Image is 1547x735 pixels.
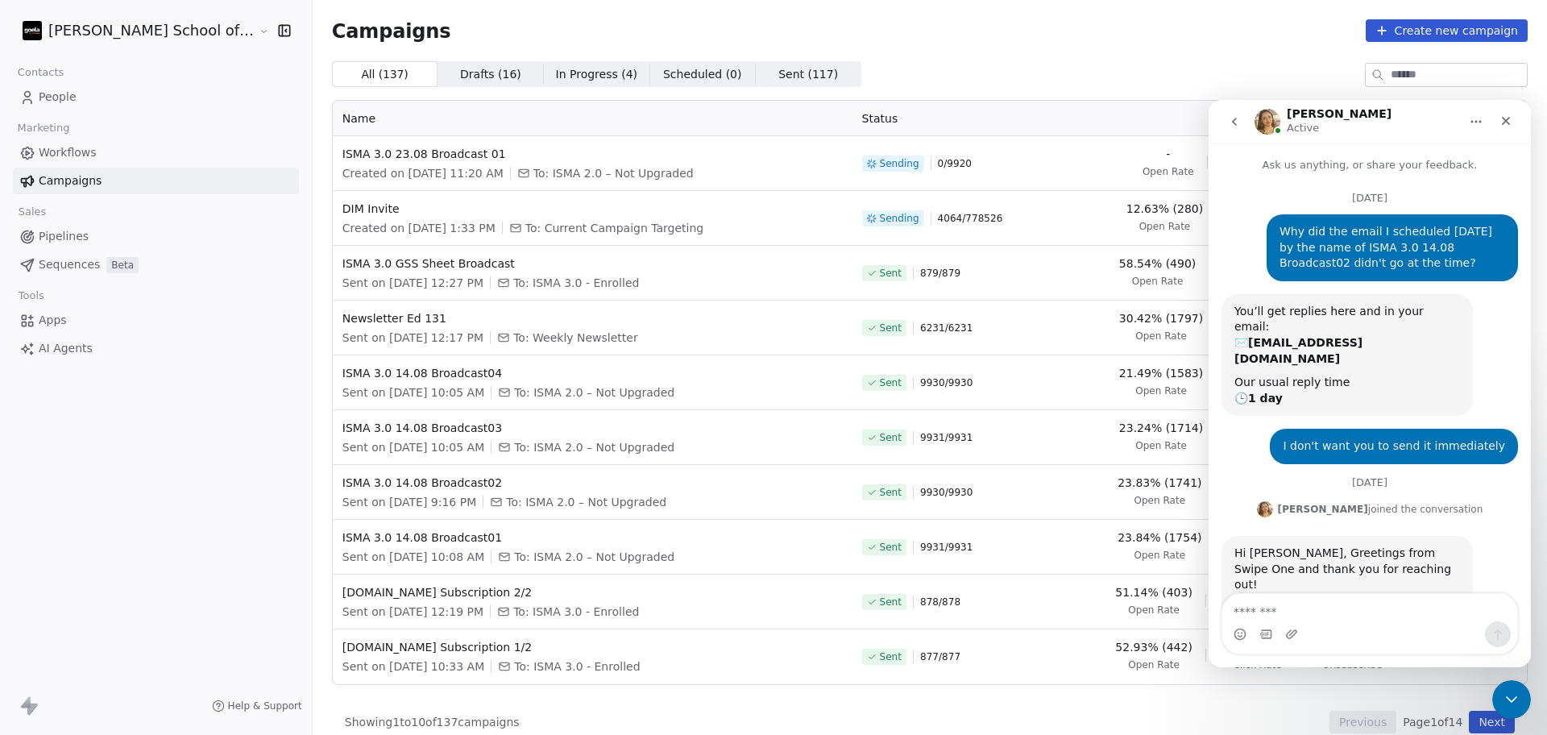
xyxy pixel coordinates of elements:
[880,541,902,554] span: Sent
[1119,420,1203,436] span: 23.24% (1714)
[13,223,299,250] a: Pipelines
[920,322,973,334] span: 6231 / 6231
[39,172,102,189] span: Campaigns
[14,494,309,521] textarea: Message…
[10,116,77,140] span: Marketing
[13,251,299,278] a: SequencesBeta
[880,376,902,389] span: Sent
[938,157,972,170] span: 0 / 9920
[460,66,521,83] span: Drafts ( 16 )
[920,267,960,280] span: 879 / 879
[938,212,1003,225] span: 4064 / 778526
[48,20,255,41] span: [PERSON_NAME] School of Finance LLP
[1492,680,1531,719] iframe: Intercom live chat
[663,66,742,83] span: Scheduled ( 0 )
[13,139,299,166] a: Workflows
[342,494,476,510] span: Sent on [DATE] 9:16 PM
[342,220,496,236] span: Created on [DATE] 1:33 PM
[342,584,843,600] span: [DOMAIN_NAME] Subscription 2/2
[342,529,843,546] span: ISMA 3.0 14.08 Broadcast01
[342,384,484,401] span: Sent on [DATE] 10:05 AM
[533,165,694,181] span: To: ISMA 2.0 – Not Upgraded
[39,256,100,273] span: Sequences
[39,144,97,161] span: Workflows
[39,89,77,106] span: People
[345,714,520,730] span: Showing 1 to 10 of 137 campaigns
[342,146,843,162] span: ISMA 3.0 23.08 Broadcast 01
[880,322,902,334] span: Sent
[342,330,483,346] span: Sent on [DATE] 12:17 PM
[1403,714,1462,730] span: Page 1 of 14
[10,60,71,85] span: Contacts
[51,528,64,541] button: Gif picker
[342,310,843,326] span: Newsletter Ed 131
[513,330,638,346] span: To: Weekly Newsletter
[514,439,674,455] span: To: ISMA 2.0 – Not Upgraded
[342,475,843,491] span: ISMA 3.0 14.08 Broadcast02
[525,220,703,236] span: To: Current Campaign Targeting
[1135,439,1187,452] span: Open Rate
[1126,201,1203,217] span: 12.63% (280)
[342,658,484,675] span: Sent on [DATE] 10:33 AM
[513,604,639,620] span: To: ISMA 3.0 - Enrolled
[11,284,51,308] span: Tools
[1135,384,1187,397] span: Open Rate
[212,700,302,712] a: Help & Support
[920,541,973,554] span: 9931 / 9931
[1134,494,1185,507] span: Open Rate
[19,17,247,44] button: [PERSON_NAME] School of Finance LLP
[852,101,1054,136] th: Status
[25,528,38,541] button: Emoji picker
[1366,19,1528,42] button: Create new campaign
[39,228,89,245] span: Pipelines
[13,335,299,362] a: AI Agents
[1119,310,1203,326] span: 30.42% (1797)
[514,658,640,675] span: To: ISMA 3.0 - Enrolled
[556,66,638,83] span: In Progress ( 4 )
[77,528,89,541] button: Upload attachment
[1054,101,1445,136] th: Analytics
[332,19,451,42] span: Campaigns
[342,439,484,455] span: Sent on [DATE] 10:05 AM
[1329,711,1396,733] button: Previous
[342,365,843,381] span: ISMA 3.0 14.08 Broadcast04
[13,84,299,110] a: People
[1166,146,1170,162] span: -
[1128,658,1180,671] span: Open Rate
[13,436,264,621] div: Hi [PERSON_NAME], Greetings from Swipe One and thank you for reaching out!We regret the inconveni...
[1135,330,1187,343] span: Open Rate
[11,200,53,224] span: Sales
[778,66,838,83] span: Sent ( 117 )
[514,549,674,565] span: To: ISMA 2.0 – Not Upgraded
[342,420,843,436] span: ISMA 3.0 14.08 Broadcast03
[880,267,902,280] span: Sent
[1143,165,1194,178] span: Open Rate
[1115,584,1192,600] span: 51.14% (403)
[23,21,42,40] img: Zeeshan%20Neck%20Print%20Dark.png
[513,275,639,291] span: To: ISMA 3.0 - Enrolled
[1119,255,1196,272] span: 58.54% (490)
[13,436,309,634] div: Harinder says…
[342,201,843,217] span: DIM Invite
[342,255,843,272] span: ISMA 3.0 GSS Sheet Broadcast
